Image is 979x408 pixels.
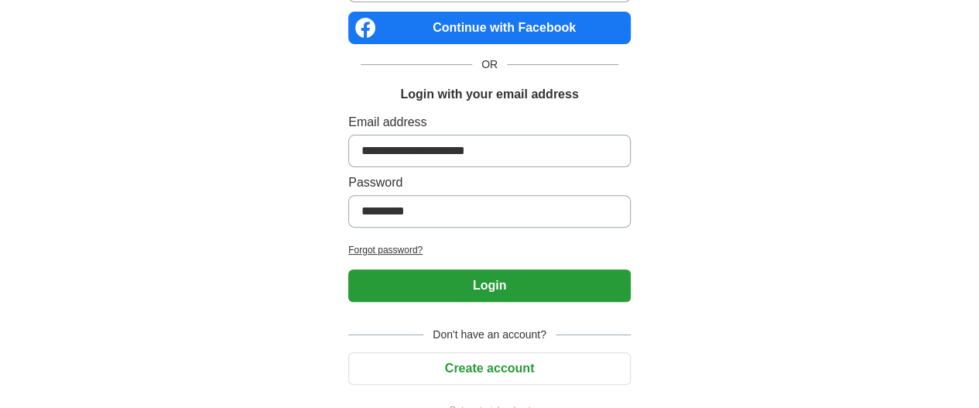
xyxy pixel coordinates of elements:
a: Create account [348,362,631,375]
label: Email address [348,113,631,132]
a: Continue with Facebook [348,12,631,44]
label: Password [348,173,631,192]
button: Login [348,269,631,302]
h1: Login with your email address [400,85,578,104]
span: OR [472,57,507,73]
span: Don't have an account? [423,327,556,343]
a: Forgot password? [348,243,631,257]
button: Create account [348,352,631,385]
